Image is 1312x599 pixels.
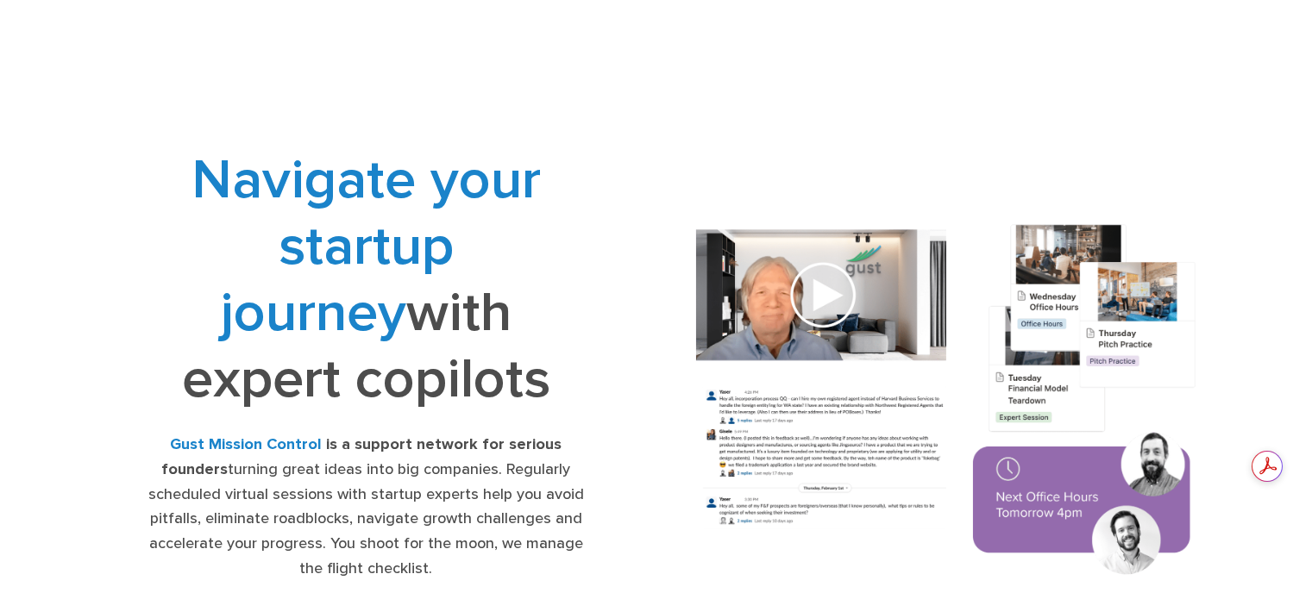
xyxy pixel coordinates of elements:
[191,147,541,346] span: Navigate your startup journey
[170,435,322,453] strong: Gust Mission Control
[144,433,587,582] div: turning great ideas into big companies. Regularly scheduled virtual sessions with startup experts...
[144,147,587,412] h1: with expert copilots
[161,435,562,478] strong: is a support network for serious founders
